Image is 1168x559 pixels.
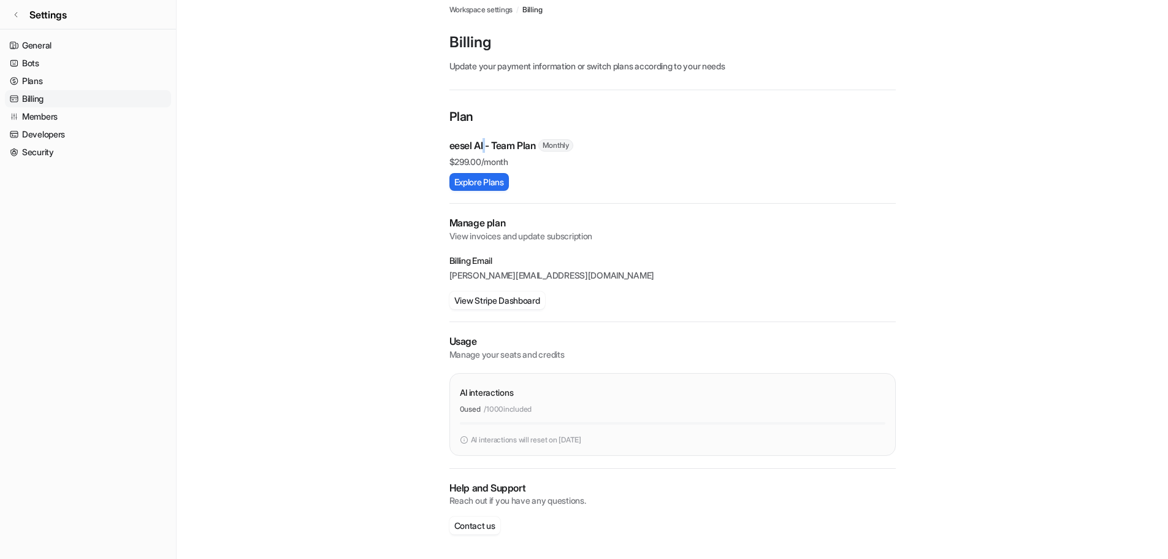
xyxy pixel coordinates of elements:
[449,255,896,267] p: Billing Email
[449,60,896,72] p: Update your payment information or switch plans according to your needs
[20,198,191,271] div: Let me know how it goes, and if you have any further questions, feel free to ask. Thanks Kyva
[20,343,191,451] div: Hey [PERSON_NAME], We’ve updated it, so it’s available now. You can check it on the payment page....
[449,334,896,349] p: Usage
[192,5,215,28] button: Home
[449,349,896,361] p: Manage your seats and credits
[449,173,509,191] button: Explore Plans
[20,150,191,198] div: You should see the promotional code section there now, and you can enter the code directly! ​
[449,481,896,495] p: Help and Support
[538,139,573,152] span: Monthly
[54,295,226,318] div: Please check the screenshot. There is no input for promo code
[20,126,191,150] div: Hey [PERSON_NAME], ​
[449,4,513,15] a: Workspace settings
[449,517,500,534] button: Contact us
[449,107,896,128] p: Plan
[471,434,581,445] p: AI interactions will reset on [DATE]
[35,7,55,26] img: Profile image for eesel
[516,4,519,15] span: /
[460,404,481,415] p: 0 used
[58,402,68,412] button: Upload attachment
[522,4,542,15] a: Billing
[449,155,896,168] p: $ 299.00/month
[5,90,171,107] a: Billing
[5,72,171,90] a: Plans
[10,376,235,397] textarea: Message…
[10,287,235,336] div: Damian says…
[449,269,896,282] p: [PERSON_NAME][EMAIL_ADDRESS][DOMAIN_NAME]
[10,118,201,277] div: Hey [PERSON_NAME],​You should see the promotional code section there now, and you can enter the c...
[215,5,237,27] div: Close
[10,336,235,485] div: eesel says…
[449,216,896,230] h2: Manage plan
[5,126,171,143] a: Developers
[5,37,171,54] a: General
[5,144,171,161] a: Security
[449,230,896,242] p: View invoices and update subscription
[39,402,48,412] button: Gif picker
[5,108,171,125] a: Members
[59,15,84,28] p: Active
[484,404,532,415] p: / 1000 included
[460,386,514,399] p: AI interactions
[8,5,31,28] button: go back
[449,291,545,309] button: View Stripe Dashboard
[10,336,201,458] div: Hey [PERSON_NAME],We’ve updated it, so it’s available now. You can check it on the payment page.​...
[10,118,235,287] div: eesel says…
[5,55,171,72] a: Bots
[449,495,896,507] p: Reach out if you have any questions.
[449,33,896,52] p: Billing
[10,102,235,118] div: [DATE]
[449,138,536,153] p: eesel AI - Team Plan
[44,287,235,326] div: Please check the screenshot. There is no input for promo code
[210,397,230,417] button: Send a message…
[29,7,67,22] span: Settings
[19,402,29,412] button: Emoji picker
[59,6,85,15] h1: eesel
